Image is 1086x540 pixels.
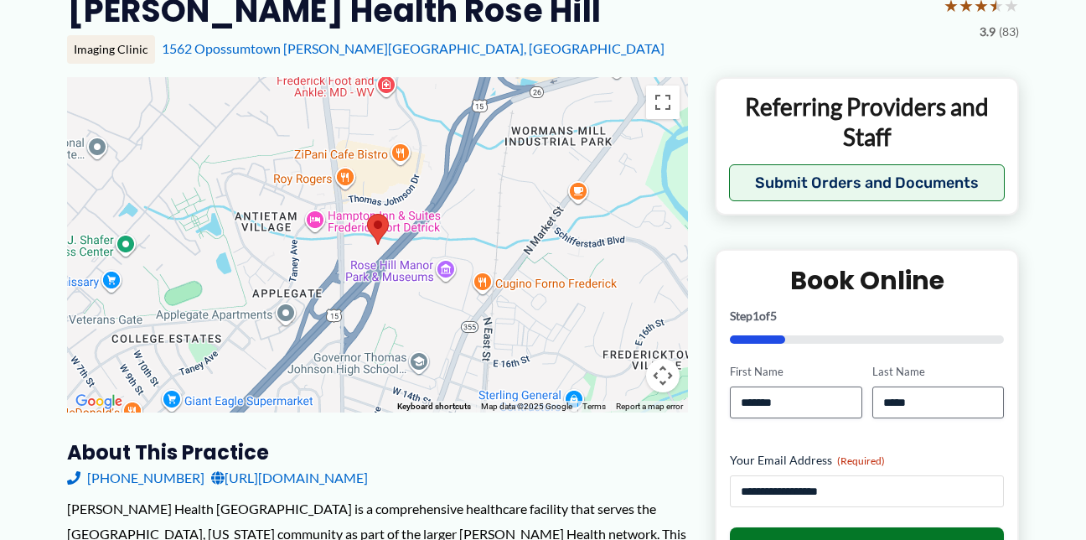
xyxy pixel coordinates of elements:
span: 3.9 [980,21,995,43]
span: 1 [752,309,759,323]
span: (83) [999,21,1019,43]
a: Terms (opens in new tab) [582,402,606,411]
span: Map data ©2025 Google [481,402,572,411]
button: Map camera controls [646,359,680,392]
label: First Name [730,364,861,380]
span: (Required) [837,454,885,467]
label: Last Name [872,364,1004,380]
a: 1562 Opossumtown [PERSON_NAME][GEOGRAPHIC_DATA], [GEOGRAPHIC_DATA] [162,40,665,56]
button: Keyboard shortcuts [397,401,471,413]
a: [PHONE_NUMBER] [67,465,204,491]
p: Referring Providers and Staff [729,91,1005,153]
label: Your Email Address [730,452,1004,469]
a: Open this area in Google Maps (opens a new window) [71,391,127,413]
p: Step of [730,310,1004,322]
button: Toggle fullscreen view [646,86,680,119]
button: Submit Orders and Documents [729,164,1005,201]
h2: Book Online [730,264,1004,297]
a: Report a map error [616,402,683,411]
a: [URL][DOMAIN_NAME] [211,465,368,491]
img: Google [71,391,127,413]
h3: About this practice [67,439,688,465]
span: 5 [770,309,777,323]
div: Imaging Clinic [67,35,155,64]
